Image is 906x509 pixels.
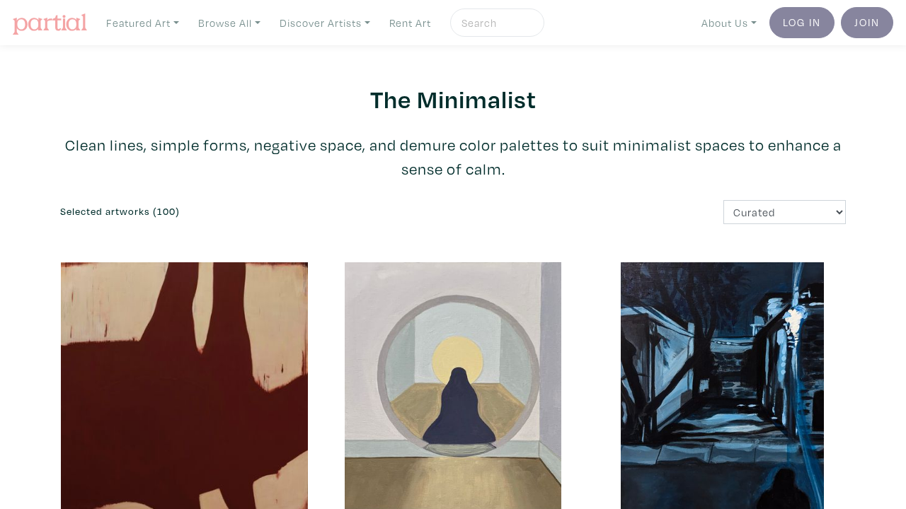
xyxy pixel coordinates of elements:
a: Browse All [192,8,267,37]
h2: The Minimalist [60,83,846,114]
a: Join [841,7,893,38]
a: About Us [695,8,763,37]
a: Featured Art [100,8,185,37]
h6: Selected artworks (100) [60,206,442,218]
p: Clean lines, simple forms, negative space, and demure color palettes to suit minimalist spaces to... [60,133,846,181]
a: Log In [769,7,835,38]
a: Rent Art [383,8,437,37]
a: Discover Artists [273,8,377,37]
input: Search [460,14,531,32]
